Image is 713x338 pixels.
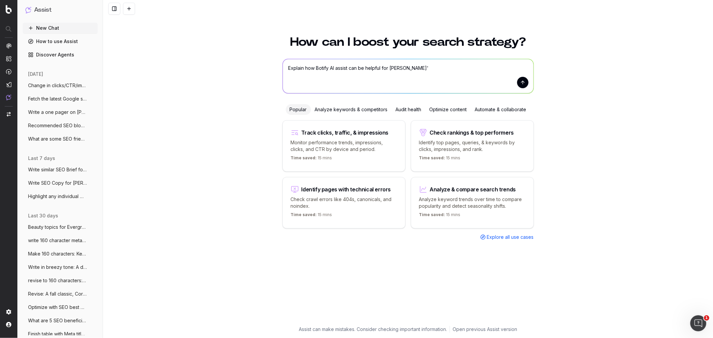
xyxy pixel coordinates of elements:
[28,264,87,271] span: Write in breezy tone: A dedicated readin
[419,212,461,220] p: 15 mins
[392,104,426,115] div: Audit health
[28,212,58,219] span: last 30 days
[28,122,87,129] span: Recommended SEO blog articles for [PERSON_NAME].
[23,275,98,286] button: revise to 160 characters: Create the per
[23,262,98,273] button: Write in breezy tone: A dedicated readin
[23,49,98,60] a: Discover Agents
[6,5,12,14] img: Botify logo
[299,326,447,333] p: Assist can make mistakes. Consider checking important information.
[28,71,43,77] span: [DATE]
[28,109,87,116] span: Write a one pager on [PERSON_NAME] SEO Copy Blo
[419,155,461,163] p: 15 mins
[23,235,98,246] button: write 160 character meta description and
[34,5,51,15] h1: Assist
[282,36,534,48] h1: How can I boost your search strategy?
[23,134,98,144] button: What are some SEO friendly [PERSON_NAME] Blog T
[291,155,332,163] p: 15 mins
[23,23,98,33] button: New Chat
[28,193,87,200] span: Highlight any individual meta titles and
[28,237,87,244] span: write 160 character meta description and
[426,104,471,115] div: Optimize content
[6,309,11,315] img: Setting
[430,130,514,135] div: Check rankings & top performers
[291,139,397,153] p: Monitor performance trends, impressions, clicks, and CTR by device and period.
[311,104,392,115] div: Analyze keywords & competitors
[23,94,98,104] button: Fetch the latest Google search results f
[23,302,98,313] button: Optimize with SEO best practices: Fall i
[6,56,11,61] img: Intelligence
[28,166,87,173] span: Write similar SEO Brief for SEO Briefs:
[291,212,332,220] p: 15 mins
[471,104,530,115] div: Automate & collaborate
[23,222,98,232] button: Beauty topics for Evergreen SEO impact o
[23,120,98,131] button: Recommended SEO blog articles for [PERSON_NAME].
[23,315,98,326] button: What are 5 SEO beneficial blog post topi
[419,139,525,153] p: Identify top pages, queries, & keywords by clicks, impressions, and rank.
[286,104,311,115] div: Popular
[6,322,11,327] img: My account
[7,112,11,117] img: Switch project
[28,224,87,230] span: Beauty topics for Evergreen SEO impact o
[6,95,11,100] img: Assist
[704,315,709,321] span: 1
[6,82,11,87] img: Studio
[291,155,317,160] span: Time saved:
[28,291,87,297] span: Revise: A fall classic, Corduroy pants a
[28,277,87,284] span: revise to 160 characters: Create the per
[419,196,525,209] p: Analyze keyword trends over time to compare popularity and detect seasonality shifts.
[25,7,31,13] img: Assist
[25,5,95,15] button: Assist
[23,80,98,91] button: Change in clicks/CTR/impressions over la
[480,234,534,240] a: Explore all use cases
[28,317,87,324] span: What are 5 SEO beneficial blog post topi
[690,315,706,331] iframe: Intercom live chat
[28,180,87,186] span: Write SEO Copy for [PERSON_NAME]: https://
[28,82,87,89] span: Change in clicks/CTR/impressions over la
[453,326,517,333] a: Open previous Assist version
[28,304,87,311] span: Optimize with SEO best practices: Fall i
[23,107,98,118] button: Write a one pager on [PERSON_NAME] SEO Copy Blo
[6,43,11,48] img: Analytics
[302,187,391,192] div: Identify pages with technical errors
[28,250,87,257] span: Make 160 characters: Keep your hair look
[487,234,534,240] span: Explore all use cases
[419,155,445,160] span: Time saved:
[291,196,397,209] p: Check crawl errors like 404s, canonicals, and noindex.
[283,59,533,93] textarea: Explain how Botify AI assist can be helpful for Macy
[28,155,55,162] span: last 7 days
[430,187,516,192] div: Analyze & compare search trends
[23,178,98,188] button: Write SEO Copy for [PERSON_NAME]: https://
[6,69,11,74] img: Activation
[23,289,98,299] button: Revise: A fall classic, Corduroy pants a
[23,191,98,202] button: Highlight any individual meta titles and
[28,136,87,142] span: What are some SEO friendly [PERSON_NAME] Blog T
[28,331,87,337] span: Finish table with Meta title and meta de
[419,212,445,217] span: Time saved:
[23,36,98,47] a: How to use Assist
[302,130,389,135] div: Track clicks, traffic, & impressions
[23,164,98,175] button: Write similar SEO Brief for SEO Briefs:
[28,96,87,102] span: Fetch the latest Google search results f
[291,212,317,217] span: Time saved:
[23,248,98,259] button: Make 160 characters: Keep your hair look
